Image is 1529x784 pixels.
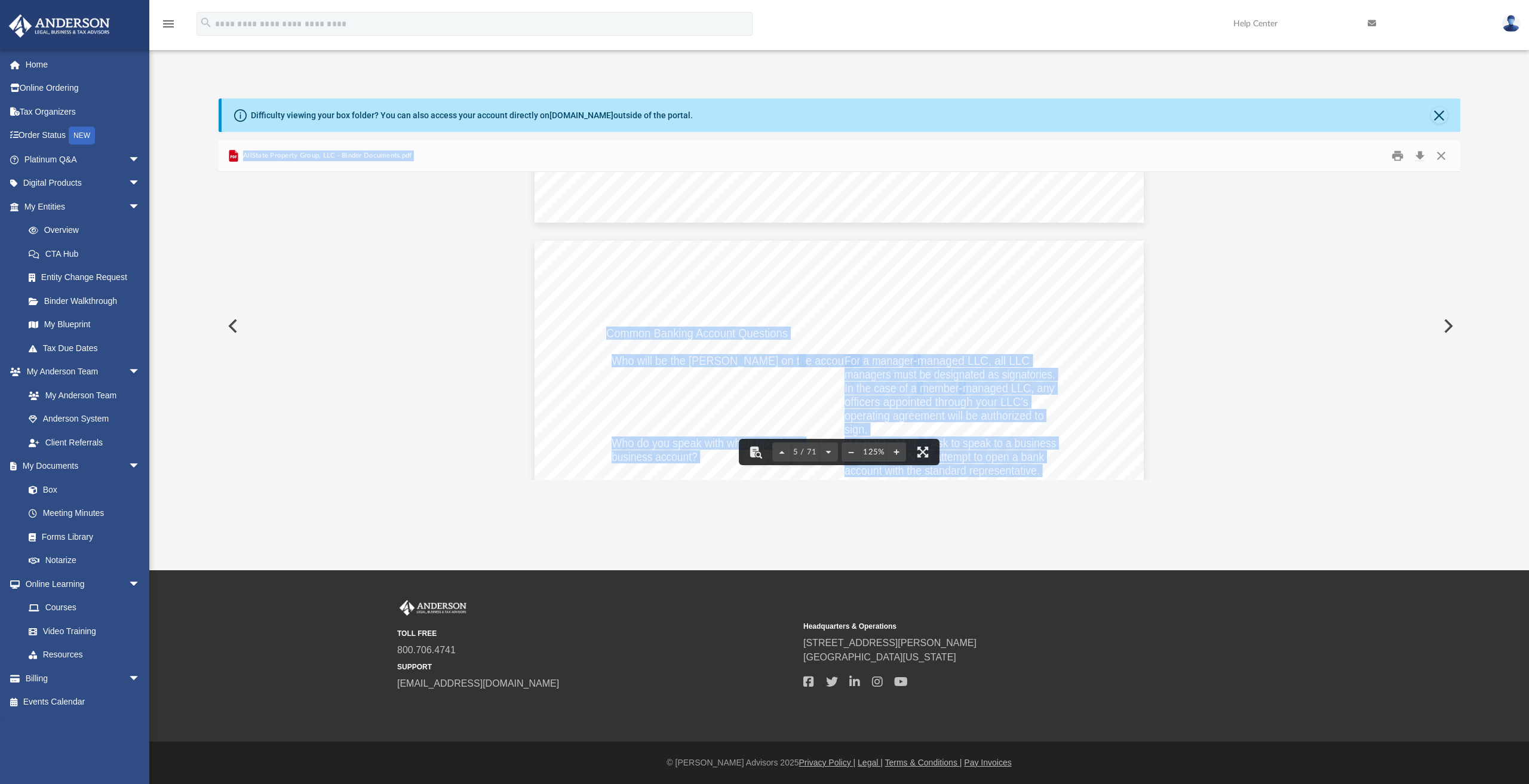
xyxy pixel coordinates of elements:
[8,666,158,690] a: Billingarrow_drop_down
[885,758,962,767] a: Terms & Conditions |
[161,17,176,31] i: menu
[397,628,795,639] small: TOLL FREE
[8,454,152,478] a: My Documentsarrow_drop_down
[17,549,152,573] a: Notarize
[845,437,919,449] span: IMPORTANT
[17,289,158,313] a: Binder Walkthrough
[8,147,158,171] a: Platinum Q&Aarrow_drop_down
[845,368,1055,380] span: managers must be designated as signatories.
[219,309,245,343] button: Previous File
[128,572,152,597] span: arrow_drop_down
[397,645,456,655] a: 800.706.4741
[612,451,698,463] span: business account?
[17,313,152,337] a: My Blueprint
[69,127,95,144] div: NEW
[845,382,917,394] span: In the case of a
[612,355,859,367] span: Who will be the [PERSON_NAME] on the account?
[17,619,146,643] a: Video Training
[803,621,1201,632] small: Headquarters & Operations
[128,171,152,196] span: arrow_drop_down
[1430,147,1452,165] button: Close
[1386,147,1410,165] button: Print
[803,638,977,648] a: [STREET_ADDRESS][PERSON_NAME]
[913,355,917,367] span: -
[549,110,613,120] a: [DOMAIN_NAME]
[803,652,956,662] a: [GEOGRAPHIC_DATA][US_STATE]
[128,195,152,219] span: arrow_drop_down
[1410,147,1431,165] button: Download
[17,383,146,407] a: My Anderson Team
[397,600,469,616] img: Anderson Advisors Platinum Portal
[17,266,158,290] a: Entity Change Request
[149,757,1529,769] div: © [PERSON_NAME] Advisors 2025
[8,76,158,100] a: Online Ordering
[791,439,819,465] button: 5 / 71
[845,465,1040,476] span: account with the standard representative.
[8,690,158,714] a: Events Calendar
[612,437,803,449] span: Who do you speak with when opening a
[845,410,1044,422] span: operating agreement will be authorized to
[17,596,152,620] a: Courses
[959,382,963,394] span: -
[742,439,769,465] button: Toggle findbar
[199,16,213,29] i: search
[17,525,146,549] a: Forms Library
[128,454,152,479] span: arrow_drop_down
[861,448,887,456] div: Current zoom level
[887,439,906,465] button: Zoom in
[241,150,412,161] span: AllState Property Group, LLC - Binder Documents.pdf
[819,439,838,465] button: Next page
[917,355,1030,367] span: managed LLC, all LLC
[964,758,1011,767] a: Pay Invoices
[17,242,158,266] a: CTA Hub
[161,23,176,31] a: menu
[17,431,152,454] a: Client Referrals
[397,678,559,688] a: [EMAIL_ADDRESS][DOMAIN_NAME]
[1434,309,1460,343] button: Next File
[772,439,791,465] button: Previous page
[219,172,1460,480] div: File preview
[8,100,158,124] a: Tax Organizers
[922,437,928,449] span: –
[397,662,795,672] small: SUPPORT
[17,643,152,667] a: Resources
[791,448,819,456] span: 5 / 71
[17,219,158,242] a: Overview
[842,439,861,465] button: Zoom out
[219,140,1460,480] div: Preview
[128,666,152,691] span: arrow_drop_down
[17,478,146,502] a: Box
[8,124,158,148] a: Order StatusNEW
[251,109,693,122] div: Difficulty viewing your box folder? You can also access your account directly on outside of the p...
[845,355,913,367] span: For a manager
[128,360,152,385] span: arrow_drop_down
[8,171,158,195] a: Digital Productsarrow_drop_down
[8,195,158,219] a: My Entitiesarrow_drop_down
[1502,15,1520,32] img: User Pic
[8,360,152,384] a: My Anderson Teamarrow_drop_down
[799,758,856,767] a: Privacy Policy |
[606,327,788,339] span: Common Banking Account Questions
[8,53,158,76] a: Home
[845,396,1028,408] span: officers appointed through your LLC's
[17,336,158,360] a: Tax Due Dates
[219,172,1460,480] div: Document Viewer
[910,439,936,465] button: Enter fullscreen
[1431,107,1448,124] button: Close
[931,437,1056,449] span: Ask to speak to a business
[17,502,152,525] a: Meeting Minutes
[963,382,1055,394] span: managed LLC, any
[5,14,113,38] img: Anderson Advisors Platinum Portal
[858,758,883,767] a: Legal |
[920,382,959,394] span: member
[17,407,152,431] a: Anderson System
[935,451,1044,463] span: attempt to open a bank
[128,147,152,172] span: arrow_drop_down
[845,423,867,435] span: sign.
[8,572,152,596] a: Online Learningarrow_drop_down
